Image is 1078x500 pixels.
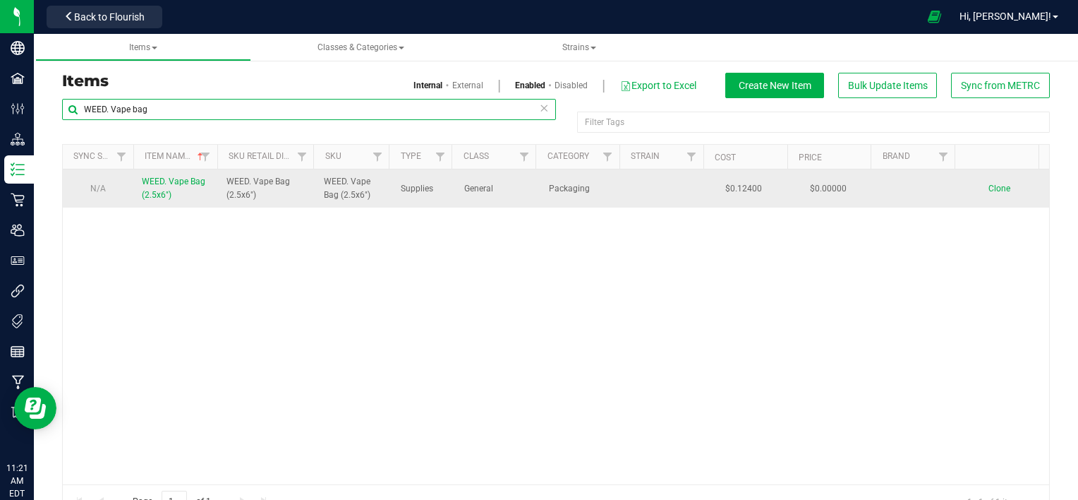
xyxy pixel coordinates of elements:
inline-svg: Company [11,41,25,55]
span: WEED. Vape Bag (2.5x6") [226,175,307,202]
inline-svg: User Roles [11,254,25,268]
inline-svg: Manufacturing [11,375,25,389]
a: Filter [512,145,535,169]
span: Items [129,42,157,52]
a: Filter [596,145,619,169]
span: Back to Flourish [74,11,145,23]
span: N/A [90,184,106,194]
inline-svg: Users [11,223,25,237]
h3: Items [62,73,545,90]
span: Open Ecommerce Menu [919,3,950,30]
a: Filter [194,145,217,169]
a: Category [547,151,589,161]
a: Filter [428,145,452,169]
a: Sync Status [73,151,128,161]
button: Create New Item [725,73,824,98]
span: Bulk Update Items [848,80,928,91]
p: 11:21 AM EDT [6,462,28,500]
a: Brand [883,151,910,161]
button: Sync from METRC [951,73,1050,98]
inline-svg: Distribution [11,132,25,146]
inline-svg: Inventory [11,162,25,177]
a: Class [464,151,489,161]
a: Strain [631,151,660,161]
span: Supplies [401,182,447,196]
inline-svg: Tags [11,314,25,328]
span: WEED. Vape Bag (2.5x6") [142,177,205,200]
a: Price [799,153,822,162]
a: WEED. Vape Bag (2.5x6") [142,175,210,202]
span: $0.12400 [718,179,769,199]
a: Filter [680,145,703,169]
inline-svg: Reports [11,345,25,359]
a: SKU [325,151,341,161]
span: WEED. Vape Bag (2.5x6") [324,175,383,202]
span: Hi, [PERSON_NAME]! [959,11,1051,22]
a: Clone [988,184,1024,194]
span: Sync from METRC [961,80,1040,91]
span: Classes & Categories [317,42,404,52]
inline-svg: Integrations [11,284,25,298]
span: Clone [988,184,1010,194]
span: Clear [539,99,549,117]
a: Enabled [515,79,545,92]
a: Cost [715,153,736,162]
a: Item Name [145,151,206,161]
a: Type [401,151,421,161]
iframe: Resource center [14,387,56,429]
span: Packaging [549,182,617,196]
a: Filter [110,145,133,169]
a: Sku Retail Display Name [229,151,334,161]
a: External [452,79,483,92]
span: General [464,182,532,196]
a: Filter [365,145,389,169]
inline-svg: Configuration [11,102,25,116]
inline-svg: Billing [11,405,25,419]
a: Internal [413,79,442,92]
button: Back to Flourish [47,6,162,28]
button: Bulk Update Items [838,73,937,98]
span: $0.00000 [803,179,854,199]
inline-svg: Facilities [11,71,25,85]
a: Disabled [555,79,588,92]
a: Filter [290,145,313,169]
span: Strains [562,42,596,52]
input: Search Item Name, SKU Retail Name, or Part Number [62,99,556,120]
span: Create New Item [739,80,811,91]
inline-svg: Retail [11,193,25,207]
button: Export to Excel [619,73,697,97]
a: Filter [931,145,955,169]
